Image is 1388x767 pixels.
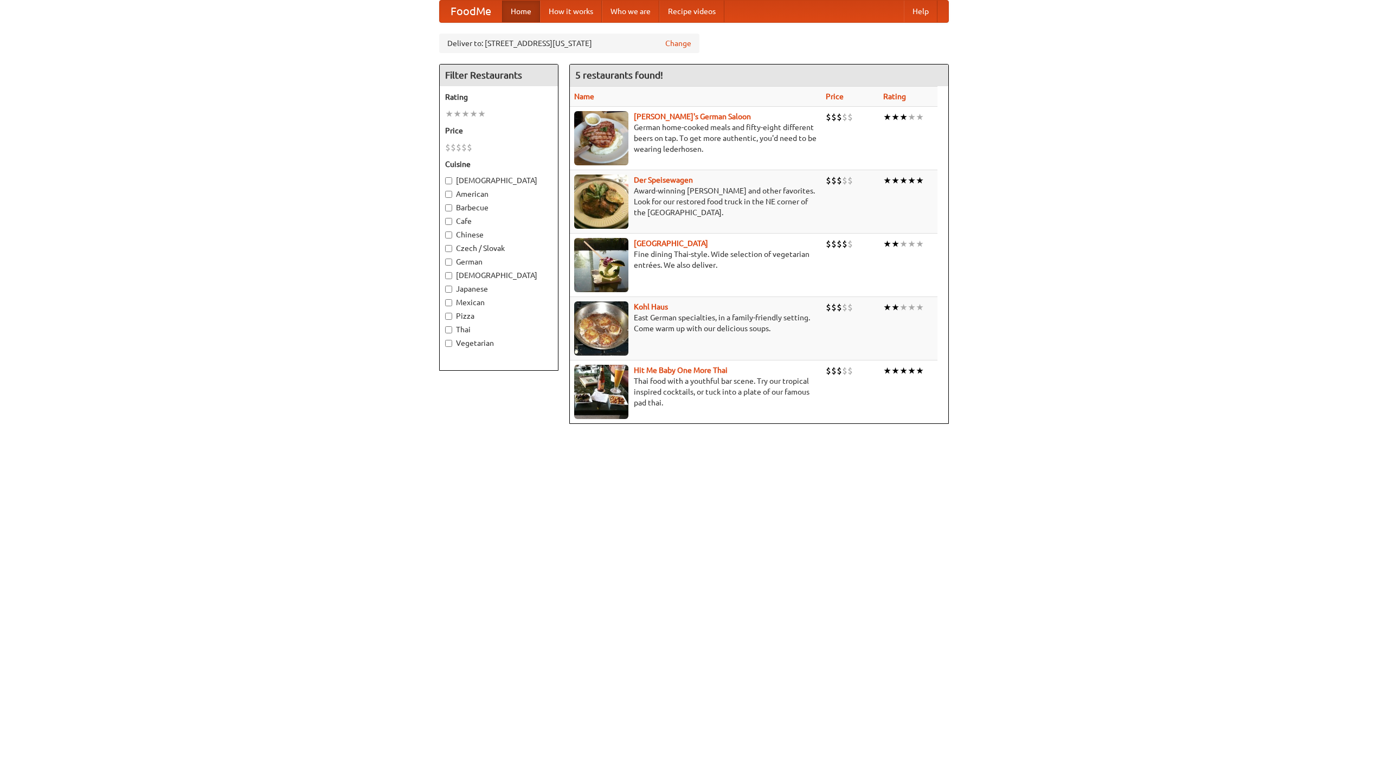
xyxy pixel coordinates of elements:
li: ★ [461,108,470,120]
label: Vegetarian [445,338,552,349]
p: Thai food with a youthful bar scene. Try our tropical inspired cocktails, or tuck into a plate of... [574,376,817,408]
p: Award-winning [PERSON_NAME] and other favorites. Look for our restored food truck in the NE corne... [574,185,817,218]
li: ★ [899,175,908,186]
li: $ [456,141,461,153]
label: Mexican [445,297,552,308]
label: Cafe [445,216,552,227]
li: ★ [899,365,908,377]
img: satay.jpg [574,238,628,292]
a: How it works [540,1,602,22]
input: [DEMOGRAPHIC_DATA] [445,272,452,279]
li: $ [826,175,831,186]
input: Mexican [445,299,452,306]
li: ★ [470,108,478,120]
a: Price [826,92,844,101]
li: $ [826,111,831,123]
h4: Filter Restaurants [440,65,558,86]
li: ★ [891,238,899,250]
li: $ [451,141,456,153]
h5: Price [445,125,552,136]
label: American [445,189,552,199]
a: Rating [883,92,906,101]
li: ★ [445,108,453,120]
p: German home-cooked meals and fifty-eight different beers on tap. To get more authentic, you'd nee... [574,122,817,154]
li: ★ [891,175,899,186]
li: ★ [908,175,916,186]
li: $ [445,141,451,153]
a: Who we are [602,1,659,22]
li: $ [831,365,837,377]
li: ★ [883,365,891,377]
label: Czech / Slovak [445,243,552,254]
li: ★ [916,238,924,250]
p: East German specialties, in a family-friendly setting. Come warm up with our delicious soups. [574,312,817,334]
li: ★ [899,238,908,250]
li: ★ [916,175,924,186]
a: FoodMe [440,1,502,22]
li: ★ [883,175,891,186]
a: Recipe videos [659,1,724,22]
p: Fine dining Thai-style. Wide selection of vegetarian entrées. We also deliver. [574,249,817,270]
a: [PERSON_NAME]'s German Saloon [634,112,751,121]
li: ★ [891,365,899,377]
li: $ [847,365,853,377]
li: ★ [883,111,891,123]
li: ★ [453,108,461,120]
li: $ [837,238,842,250]
a: Name [574,92,594,101]
img: babythai.jpg [574,365,628,419]
li: ★ [891,111,899,123]
li: ★ [883,301,891,313]
input: [DEMOGRAPHIC_DATA] [445,177,452,184]
h5: Rating [445,92,552,102]
input: German [445,259,452,266]
a: Hit Me Baby One More Thai [634,366,728,375]
li: $ [842,238,847,250]
li: $ [847,301,853,313]
img: esthers.jpg [574,111,628,165]
li: ★ [899,111,908,123]
li: $ [831,111,837,123]
li: ★ [908,238,916,250]
li: $ [831,301,837,313]
label: [DEMOGRAPHIC_DATA] [445,175,552,186]
input: Cafe [445,218,452,225]
li: $ [842,111,847,123]
li: ★ [916,365,924,377]
input: Pizza [445,313,452,320]
li: $ [842,365,847,377]
label: [DEMOGRAPHIC_DATA] [445,270,552,281]
li: $ [837,175,842,186]
a: Change [665,38,691,49]
label: Chinese [445,229,552,240]
a: Home [502,1,540,22]
img: kohlhaus.jpg [574,301,628,356]
label: Barbecue [445,202,552,213]
a: [GEOGRAPHIC_DATA] [634,239,708,248]
li: ★ [916,111,924,123]
li: ★ [916,301,924,313]
li: ★ [883,238,891,250]
li: ★ [908,111,916,123]
input: Czech / Slovak [445,245,452,252]
li: $ [842,301,847,313]
label: Pizza [445,311,552,321]
li: $ [831,238,837,250]
input: Barbecue [445,204,452,211]
ng-pluralize: 5 restaurants found! [575,70,663,80]
label: Thai [445,324,552,335]
input: American [445,191,452,198]
label: Japanese [445,283,552,294]
li: $ [467,141,472,153]
li: ★ [478,108,486,120]
li: ★ [908,365,916,377]
div: Deliver to: [STREET_ADDRESS][US_STATE] [439,34,699,53]
label: German [445,256,552,267]
li: $ [847,111,853,123]
b: Kohl Haus [634,302,668,311]
li: $ [831,175,837,186]
li: ★ [891,301,899,313]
